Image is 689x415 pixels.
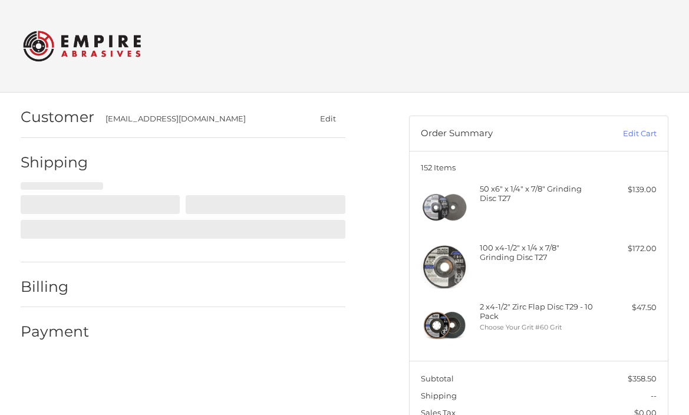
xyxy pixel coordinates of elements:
[21,108,94,126] h2: Customer
[23,23,141,69] img: Empire Abrasives
[628,374,657,383] span: $358.50
[421,163,657,172] h3: 152 Items
[421,391,457,400] span: Shipping
[598,302,657,314] div: $47.50
[651,391,657,400] span: --
[598,184,657,196] div: $139.00
[106,113,288,125] div: [EMAIL_ADDRESS][DOMAIN_NAME]
[21,322,90,341] h2: Payment
[421,374,454,383] span: Subtotal
[480,302,595,321] h4: 2 x 4-1/2" Zirc Flap Disc T29 - 10 Pack
[311,110,345,127] button: Edit
[21,278,90,296] h2: Billing
[480,243,595,262] h4: 100 x 4-1/2" x 1/4 x 7/8" Grinding Disc T27
[480,322,595,332] li: Choose Your Grit #60 Grit
[21,153,90,172] h2: Shipping
[480,184,595,203] h4: 50 x 6" x 1/4" x 7/8" Grinding Disc T27
[582,128,657,140] a: Edit Cart
[598,243,657,255] div: $172.00
[421,128,582,140] h3: Order Summary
